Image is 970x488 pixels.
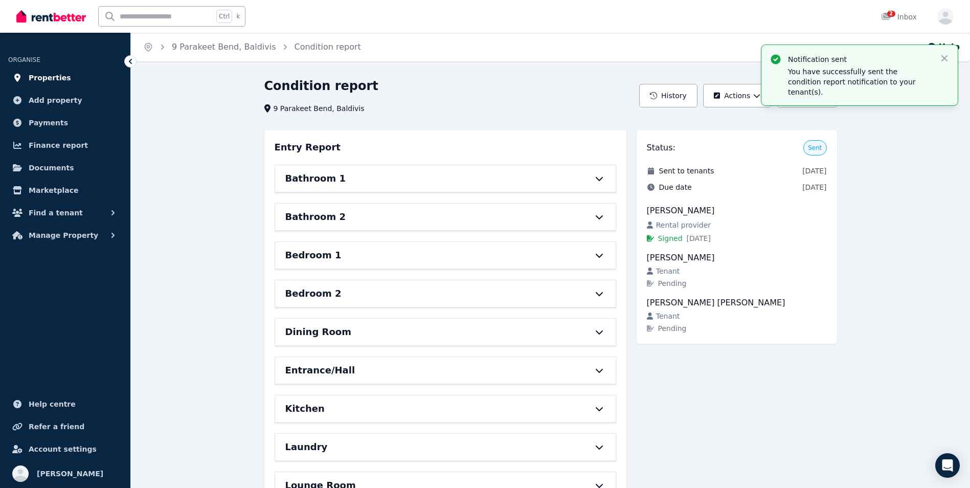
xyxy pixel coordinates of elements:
[802,182,826,192] span: [DATE]
[658,233,683,243] span: Signed
[29,229,98,241] span: Manage Property
[639,84,697,107] button: History
[172,42,276,52] a: 9 Parakeet Bend, Baldivis
[285,171,346,186] h6: Bathroom 1
[29,94,82,106] span: Add property
[8,203,122,223] button: Find a tenant
[8,90,122,110] a: Add property
[927,41,960,53] button: Help
[656,266,680,276] span: Tenant
[8,416,122,437] a: Refer a friend
[658,323,687,334] span: Pending
[29,117,68,129] span: Payments
[881,12,917,22] div: Inbox
[29,443,97,455] span: Account settings
[8,225,122,246] button: Manage Property
[37,468,103,480] span: [PERSON_NAME]
[236,12,240,20] span: k
[8,394,122,414] a: Help centre
[285,210,346,224] h6: Bathroom 2
[935,453,960,478] div: Open Intercom Messenger
[8,439,122,459] a: Account settings
[285,325,351,339] h6: Dining Room
[788,66,931,97] p: You have successfully sent the condition report notification to your tenant(s).
[802,166,826,176] span: [DATE]
[8,158,122,178] a: Documents
[647,252,827,264] div: [PERSON_NAME]
[659,166,714,176] span: Sent to tenants
[285,402,325,416] h6: Kitchen
[659,182,692,192] span: Due date
[29,139,88,151] span: Finance report
[887,11,895,17] span: 2
[29,184,78,196] span: Marketplace
[295,42,361,52] a: Condition report
[656,220,711,230] span: Rental provider
[29,420,84,433] span: Refer a friend
[8,135,122,156] a: Finance report
[285,440,328,454] h6: Laundry
[656,311,680,321] span: Tenant
[274,103,365,114] span: 9 Parakeet Bend, Baldivis
[8,180,122,201] a: Marketplace
[647,142,675,154] h3: Status:
[285,248,342,262] h6: Bedroom 1
[29,398,76,410] span: Help centre
[647,205,827,217] div: [PERSON_NAME]
[808,144,822,152] span: Sent
[8,56,40,63] span: ORGANISE
[29,72,71,84] span: Properties
[16,9,86,24] img: RentBetter
[8,68,122,88] a: Properties
[788,54,931,64] p: Notification sent
[285,286,342,301] h6: Bedroom 2
[275,140,341,154] h3: Entry Report
[687,233,711,243] span: [DATE]
[264,78,378,94] h1: Condition report
[216,10,232,23] span: Ctrl
[658,278,687,289] span: Pending
[703,84,771,107] button: Actions
[647,297,827,309] div: [PERSON_NAME] [PERSON_NAME]
[29,207,83,219] span: Find a tenant
[8,113,122,133] a: Payments
[29,162,74,174] span: Documents
[131,33,373,61] nav: Breadcrumb
[285,363,355,378] h6: Entrance/Hall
